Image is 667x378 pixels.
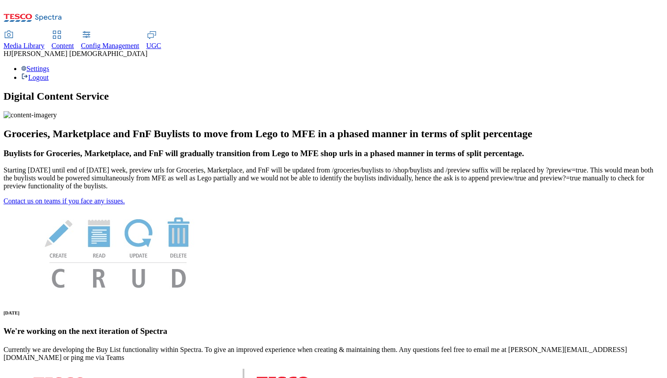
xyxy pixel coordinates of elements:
[4,90,663,102] h1: Digital Content Service
[146,42,161,49] span: UGC
[81,42,139,49] span: Config Management
[52,31,74,50] a: Content
[4,166,663,190] p: Starting [DATE] until end of [DATE] week, preview urls for Groceries, Marketplace, and FnF will b...
[4,346,663,362] p: Currently we are developing the Buy List functionality within Spectra. To give an improved experi...
[4,111,57,119] img: content-imagery
[21,65,49,72] a: Settings
[4,205,233,297] img: News Image
[4,31,45,50] a: Media Library
[4,50,11,57] span: HJ
[4,310,663,315] h6: [DATE]
[4,149,663,158] h3: Buylists for Groceries, Marketplace, and FnF will gradually transition from Lego to MFE shop urls...
[4,197,125,205] a: Contact us on teams if you face any issues.
[4,42,45,49] span: Media Library
[52,42,74,49] span: Content
[11,50,148,57] span: [PERSON_NAME] [DEMOGRAPHIC_DATA]
[81,31,139,50] a: Config Management
[146,31,161,50] a: UGC
[4,128,663,140] h2: Groceries, Marketplace and FnF Buylists to move from Lego to MFE in a phased manner in terms of s...
[21,74,49,81] a: Logout
[4,326,663,336] h3: We're working on the next iteration of Spectra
